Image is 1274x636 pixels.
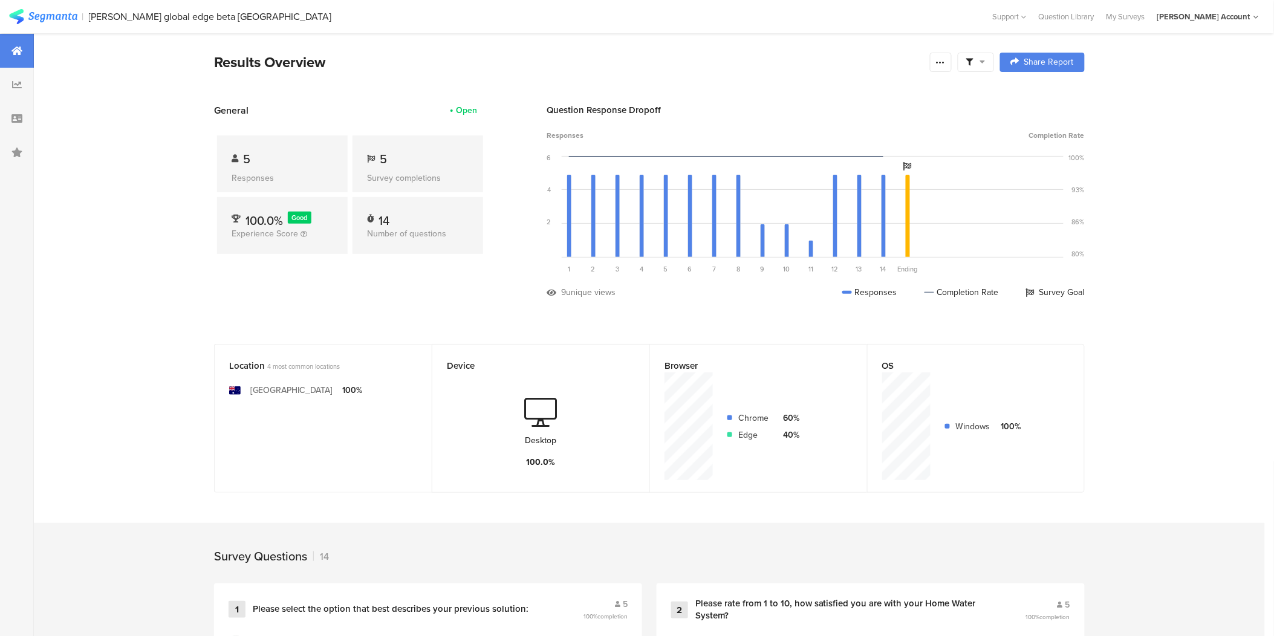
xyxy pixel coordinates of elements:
div: 14 [379,212,389,224]
div: 2 [547,217,551,227]
span: 100.0% [245,212,283,230]
div: Results Overview [214,51,924,73]
span: 4 most common locations [267,362,340,371]
div: 100% [343,384,363,397]
div: [GEOGRAPHIC_DATA] [250,384,333,397]
span: 100% [583,612,628,621]
span: 7 [712,264,716,274]
div: Please rate from 1 to 10, how satisfied you are with your Home Water System? [695,598,996,621]
div: | [82,10,84,24]
div: 100.0% [527,456,556,469]
div: Question Response Dropoff [547,103,1085,117]
span: Good [292,213,308,222]
div: Edge [738,429,769,441]
div: Desktop [525,434,557,447]
img: segmanta logo [9,9,77,24]
span: General [214,103,249,117]
div: Device [447,359,615,372]
span: 5 [243,150,250,168]
span: 13 [856,264,862,274]
div: Survey Questions [214,547,307,565]
span: 8 [736,264,740,274]
div: 86% [1072,217,1085,227]
span: 5 [380,150,387,168]
span: 3 [616,264,619,274]
span: completion [1040,612,1070,621]
div: Open [456,104,477,117]
div: unique views [566,286,616,299]
span: 11 [808,264,813,274]
div: Ending [895,264,920,274]
div: Survey completions [367,172,469,184]
i: Survey Goal [903,162,912,170]
span: 5 [1065,599,1070,611]
div: 100% [1069,153,1085,163]
div: 80% [1072,249,1085,259]
div: 93% [1072,185,1085,195]
div: Support [993,7,1027,26]
div: Windows [956,420,990,433]
span: 5 [664,264,668,274]
span: Completion Rate [1029,130,1085,141]
div: 40% [778,429,799,441]
a: My Surveys [1100,11,1151,22]
div: Survey Goal [1026,286,1085,299]
span: Share Report [1024,58,1074,67]
span: 9 [761,264,765,274]
span: 6 [688,264,692,274]
div: Location [229,359,397,372]
div: Browser [665,359,833,372]
div: 9 [561,286,566,299]
div: 14 [313,550,329,563]
span: Experience Score [232,227,298,240]
div: OS [882,359,1050,372]
span: 2 [591,264,596,274]
div: 100% [1000,420,1021,433]
span: 1 [568,264,570,274]
span: Responses [547,130,583,141]
div: [PERSON_NAME] global edge beta [GEOGRAPHIC_DATA] [89,11,332,22]
div: 2 [671,602,688,618]
div: Responses [842,286,897,299]
span: 4 [640,264,643,274]
div: 4 [547,185,551,195]
span: 14 [880,264,886,274]
span: 12 [832,264,839,274]
span: 100% [1026,612,1070,621]
div: Responses [232,172,333,184]
span: 5 [623,598,628,611]
a: Question Library [1033,11,1100,22]
div: 6 [547,153,551,163]
div: Completion Rate [925,286,999,299]
div: [PERSON_NAME] Account [1157,11,1250,22]
div: Chrome [738,412,769,424]
span: 10 [784,264,790,274]
span: completion [597,612,628,621]
div: Please select the option that best describes your previous solution: [253,603,528,615]
div: 1 [229,601,245,618]
div: 60% [778,412,799,424]
span: Number of questions [367,227,446,240]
